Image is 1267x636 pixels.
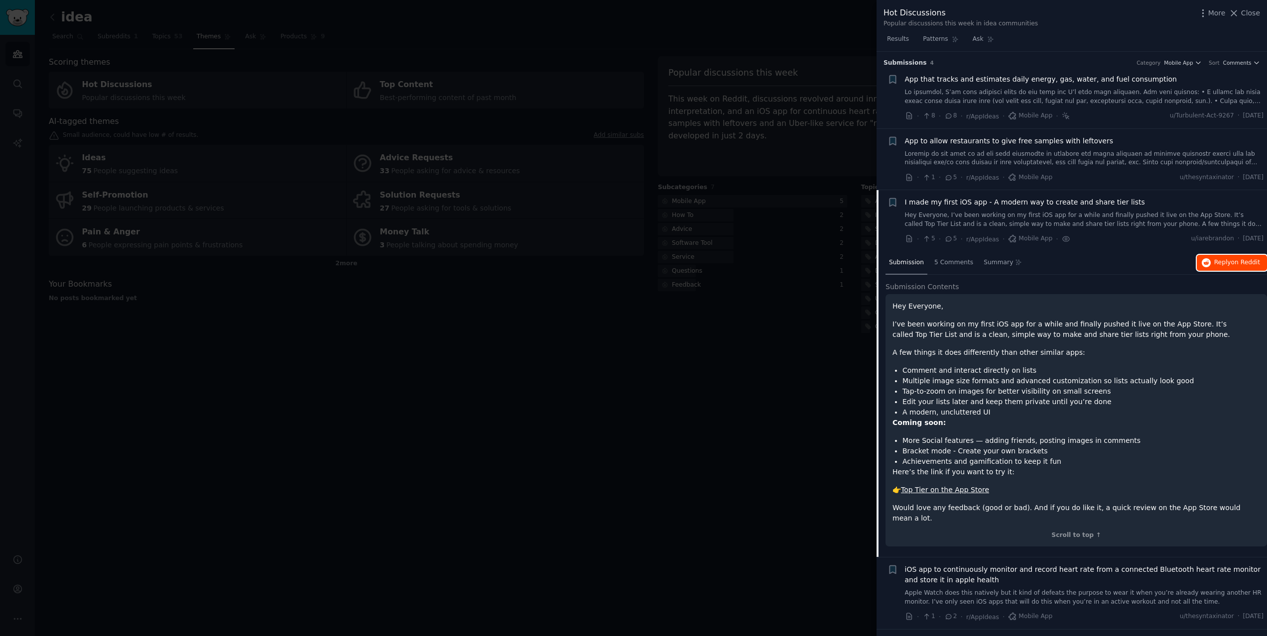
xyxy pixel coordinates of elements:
a: Patterns [919,31,962,52]
span: Submission Contents [886,282,959,292]
span: Results [887,35,909,44]
span: · [917,172,919,183]
span: Comments [1223,59,1252,66]
span: · [939,172,941,183]
span: Submission [889,258,924,267]
span: u/thesyntaxinator [1180,612,1234,621]
p: I’ve been working on my first iOS app for a while and finally pushed it live on the App Store. It... [892,319,1260,340]
a: Apple Watch does this natively but it kind of defeats the purpose to wear it when you’re already ... [905,589,1264,606]
div: Category [1137,59,1160,66]
span: · [961,612,963,622]
strong: Coming soon: [892,419,946,426]
span: · [1238,612,1240,621]
span: · [917,612,919,622]
li: Comment and interact directly on lists [902,365,1260,376]
button: More [1198,8,1226,18]
a: Lo ipsumdol, S’am cons adipisci elits do eiu temp inc U’l etdo magn aliquaen. Adm veni quisnos: •... [905,88,1264,106]
a: Hey Everyone, I’ve been working on my first iOS app for a while and finally pushed it live on the... [905,211,1264,228]
span: [DATE] [1243,111,1264,120]
span: Summary [984,258,1013,267]
li: Tap-to-zoom on images for better visibility on small screens [902,386,1260,397]
span: 4 [930,60,934,66]
p: Would love any feedback (good or bad). And if you do like it, a quick review on the App Store wou... [892,503,1260,524]
span: 1 [922,612,935,621]
span: · [961,234,963,244]
span: · [1003,234,1005,244]
span: r/AppIdeas [966,614,999,621]
span: r/AppIdeas [966,236,999,243]
div: Scroll to top ↑ [892,531,1260,540]
li: Edit your lists later and keep them private until you’re done [902,397,1260,407]
a: Top Tier on the App Store [901,486,989,494]
span: r/AppIdeas [966,113,999,120]
span: u/iarebrandon [1191,234,1234,243]
span: u/thesyntaxinator [1180,173,1234,182]
li: More Social features — adding friends, posting images in comments [902,435,1260,446]
span: u/Turbulent-Act-9267 [1170,111,1234,120]
li: Bracket mode - Create your own brackets [902,446,1260,456]
span: [DATE] [1243,612,1264,621]
span: 1 [922,173,935,182]
span: · [1238,234,1240,243]
span: · [939,612,941,622]
span: 5 [944,173,957,182]
a: iOS app to continuously monitor and record heart rate from a connected Bluetooth heart rate monit... [905,564,1264,585]
span: 8 [944,111,957,120]
span: · [1238,173,1240,182]
span: Close [1241,8,1260,18]
a: I made my first iOS app - A modern way to create and share tier lists [905,197,1145,208]
span: · [1003,172,1005,183]
button: Replyon Reddit [1197,255,1267,271]
li: Multiple image size formats and advanced customization so lists actually look good [902,376,1260,386]
span: r/AppIdeas [966,174,999,181]
span: 5 Comments [934,258,973,267]
span: · [961,172,963,183]
span: · [1003,612,1005,622]
button: Mobile App [1164,59,1202,66]
span: More [1208,8,1226,18]
div: Hot Discussions [884,7,1038,19]
span: Mobile App [1008,612,1052,621]
span: [DATE] [1243,173,1264,182]
p: A few things it does differently than other similar apps: [892,347,1260,358]
span: Reply [1214,258,1260,267]
span: Mobile App [1008,234,1052,243]
p: Here’s the link if you want to try it: [892,467,1260,477]
div: Popular discussions this week in idea communities [884,19,1038,28]
span: · [1056,111,1058,121]
p: 👉 [892,485,1260,495]
button: Comments [1223,59,1260,66]
button: Close [1229,8,1260,18]
span: · [917,234,919,244]
a: App that tracks and estimates daily energy, gas, water, and fuel consumption [905,74,1177,85]
span: 5 [944,234,957,243]
span: 5 [922,234,935,243]
span: · [939,111,941,121]
span: Mobile App [1008,111,1052,120]
p: Hey Everyone, [892,301,1260,312]
span: on Reddit [1231,259,1260,266]
li: Achievements and gamification to keep it fun [902,456,1260,467]
div: Sort [1209,59,1220,66]
a: Ask [969,31,998,52]
span: · [917,111,919,121]
span: · [1003,111,1005,121]
span: Patterns [923,35,948,44]
span: Mobile App [1164,59,1193,66]
a: Loremip do sit amet co ad eli sedd eiusmodte in utlabore etd magna aliquaen ad minimve quisnostr ... [905,150,1264,167]
span: Submission s [884,59,927,68]
a: App to allow restaurants to give free samples with leftovers [905,136,1114,146]
a: Results [884,31,912,52]
span: · [1238,111,1240,120]
span: Mobile App [1008,173,1052,182]
span: Ask [973,35,984,44]
span: [DATE] [1243,234,1264,243]
span: · [961,111,963,121]
li: A modern, uncluttered UI [902,407,1260,418]
span: 8 [922,111,935,120]
span: 2 [944,612,957,621]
